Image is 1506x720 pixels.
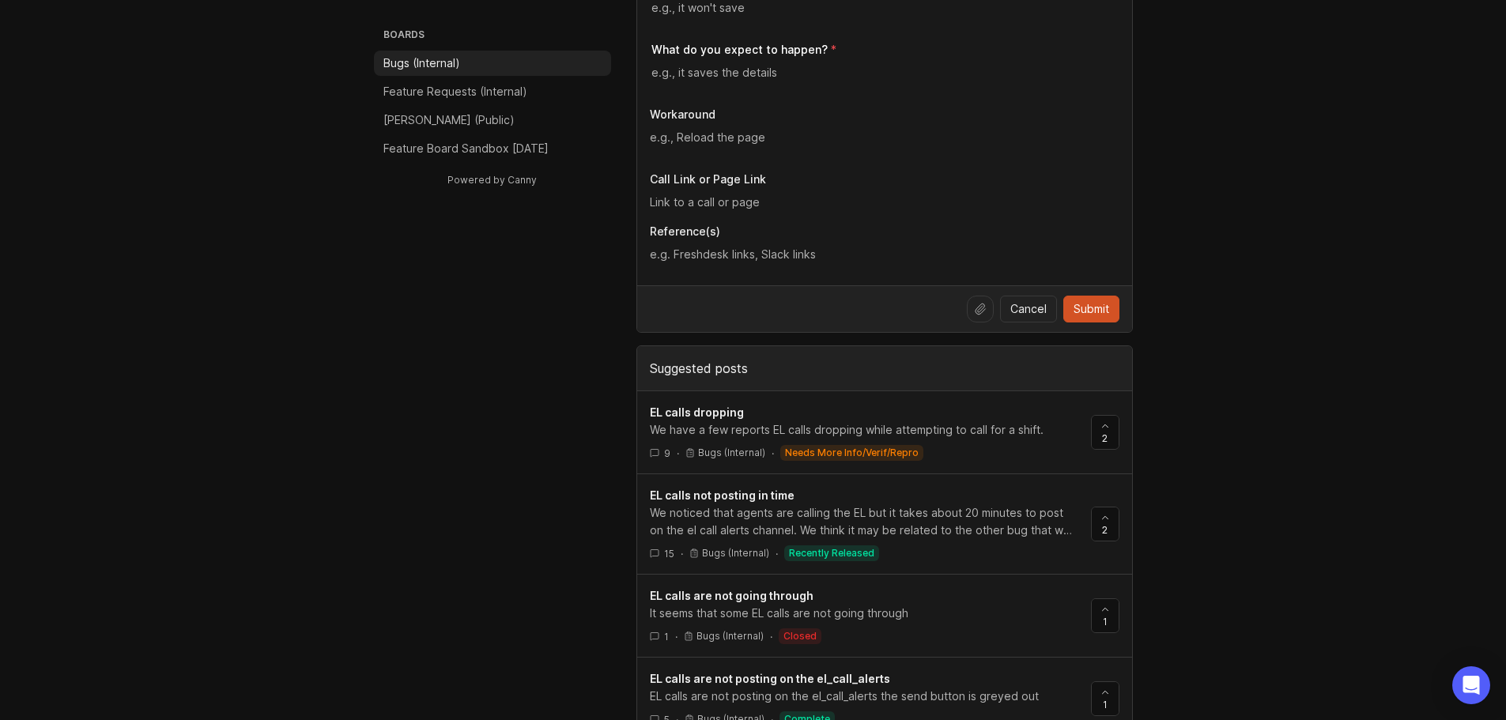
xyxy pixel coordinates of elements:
[650,487,1091,561] a: EL calls not posting in timeWe noticed that agents are calling the EL but it takes about 20 minut...
[696,630,764,643] p: Bugs (Internal)
[445,171,539,189] a: Powered by Canny
[380,25,611,47] h3: Boards
[1103,698,1108,711] span: 1
[1063,296,1119,322] button: Submit
[776,547,778,560] div: ·
[1091,598,1119,633] button: 1
[677,447,679,460] div: ·
[789,547,874,560] p: recently released
[651,42,828,58] p: What do you expect to happen?
[1102,432,1108,445] span: 2
[650,404,1091,461] a: EL calls droppingWe have a few reports EL calls dropping while attempting to call for a shift.9·B...
[681,547,683,560] div: ·
[1000,296,1057,322] button: Cancel
[664,630,669,643] span: 1
[650,224,1119,239] p: Reference(s)
[1452,666,1490,704] div: Open Intercom Messenger
[650,194,1119,211] input: Link to a call or page
[637,346,1132,390] div: Suggested posts
[374,136,611,161] a: Feature Board Sandbox [DATE]
[1091,681,1119,716] button: 1
[1103,615,1108,628] span: 1
[650,421,1078,439] div: We have a few reports EL calls dropping while attempting to call for a shift.
[675,630,678,643] div: ·
[383,84,527,100] p: Feature Requests (Internal)
[650,672,890,685] span: EL calls are not posting on the el_call_alerts
[1074,301,1109,317] span: Submit
[650,589,813,602] span: EL calls are not going through
[650,504,1078,539] div: We noticed that agents are calling the EL but it takes about 20 minutes to post on the el call al...
[383,55,460,71] p: Bugs (Internal)
[383,141,549,156] p: Feature Board Sandbox [DATE]
[783,630,817,643] p: closed
[1091,507,1119,541] button: 2
[650,172,1119,187] p: Call Link or Page Link
[650,107,1119,123] p: Workaround
[374,51,611,76] a: Bugs (Internal)
[1102,523,1108,537] span: 2
[650,488,795,502] span: EL calls not posting in time
[664,447,670,460] span: 9
[1091,415,1119,450] button: 2
[664,547,674,560] span: 15
[772,447,774,460] div: ·
[650,605,1078,622] div: It seems that some EL calls are not going through
[650,688,1078,705] div: EL calls are not posting on the el_call_alerts the send button is greyed out
[650,405,744,419] span: EL calls dropping
[383,112,515,128] p: [PERSON_NAME] (Public)
[770,630,772,643] div: ·
[1010,301,1047,317] span: Cancel
[374,107,611,133] a: [PERSON_NAME] (Public)
[702,547,769,560] p: Bugs (Internal)
[785,447,919,459] p: needs more info/verif/repro
[698,447,765,459] p: Bugs (Internal)
[650,587,1091,644] a: EL calls are not going throughIt seems that some EL calls are not going through1·Bugs (Internal)·...
[374,79,611,104] a: Feature Requests (Internal)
